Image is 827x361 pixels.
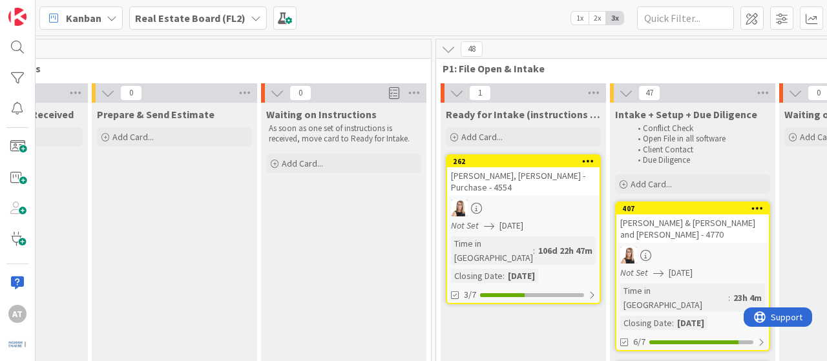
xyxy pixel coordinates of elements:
div: 262 [453,157,600,166]
div: [DATE] [674,316,707,330]
div: [DATE] [505,269,538,283]
span: 2x [589,12,606,25]
li: Conflict Check [631,123,768,134]
img: DB [451,200,468,216]
div: Closing Date [620,316,672,330]
div: 106d 22h 47m [535,243,596,258]
span: 48 [461,41,483,57]
span: 1 [469,85,491,101]
span: 1x [571,12,589,25]
b: Real Estate Board (FL2) [135,12,246,25]
div: 23h 4m [730,291,765,305]
span: Support [27,2,59,17]
span: Add Card... [112,131,154,143]
p: As soon as one set of instructions is received, move card to Ready for Intake. [269,123,419,145]
div: DB [616,247,769,263]
li: Open File in all software [631,134,768,144]
img: DB [620,247,637,263]
span: Add Card... [461,131,503,143]
div: AT [8,305,26,323]
div: 262 [447,156,600,167]
span: Add Card... [282,158,323,169]
span: [DATE] [669,266,693,280]
div: 407 [616,203,769,214]
div: [PERSON_NAME] & [PERSON_NAME] and [PERSON_NAME] - 4770 [616,214,769,243]
div: [PERSON_NAME], [PERSON_NAME] - Purchase - 4554 [447,167,600,196]
span: Ready for Intake (instructions received) [446,108,601,121]
input: Quick Filter... [637,6,734,30]
span: : [672,316,674,330]
span: 47 [638,85,660,101]
span: Waiting on Instructions [266,108,377,121]
div: DB [447,200,600,216]
span: Intake + Setup + Due Diligence [615,108,757,121]
span: 6/7 [633,335,645,349]
li: Client Contact [631,145,768,155]
div: Time in [GEOGRAPHIC_DATA] [451,236,533,265]
div: 407[PERSON_NAME] & [PERSON_NAME] and [PERSON_NAME] - 4770 [616,203,769,243]
span: : [503,269,505,283]
span: : [533,243,535,258]
span: [DATE] [499,219,523,232]
span: Prepare & Send Estimate [97,108,215,121]
i: Not Set [620,267,648,278]
span: Add Card... [631,178,672,190]
div: Time in [GEOGRAPHIC_DATA] [620,284,728,312]
span: 3/7 [464,288,476,302]
span: : [728,291,730,305]
div: Closing Date [451,269,503,283]
div: 407 [622,204,769,213]
i: Not Set [451,220,479,231]
div: 262[PERSON_NAME], [PERSON_NAME] - Purchase - 4554 [447,156,600,196]
span: Kanban [66,10,101,26]
img: Visit kanbanzone.com [8,8,26,26]
span: 0 [289,85,311,101]
li: Due Diligence [631,155,768,165]
span: 0 [120,85,142,101]
img: avatar [8,335,26,353]
span: 3x [606,12,623,25]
